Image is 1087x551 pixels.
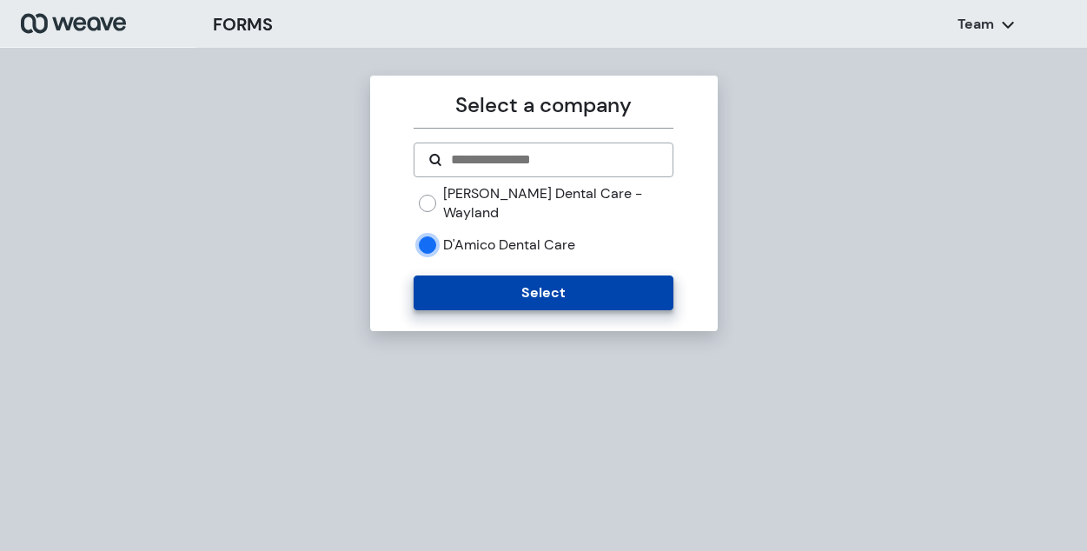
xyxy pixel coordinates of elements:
p: Select a company [414,90,673,121]
input: Search [449,149,659,170]
label: [PERSON_NAME] Dental Care - Wayland [443,184,673,222]
p: Team [958,15,994,34]
label: D'Amico Dental Care [443,236,575,255]
h3: FORMS [213,11,273,37]
button: Select [414,275,673,310]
